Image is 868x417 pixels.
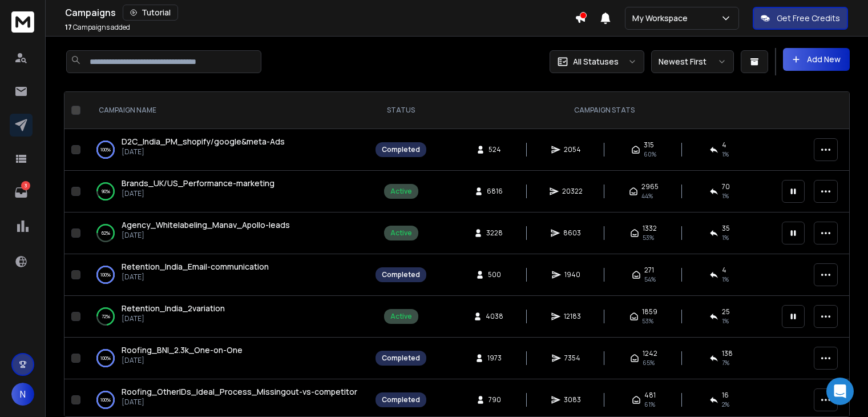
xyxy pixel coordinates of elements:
[826,378,854,405] div: Open Intercom Messenger
[644,266,654,275] span: 271
[65,5,575,21] div: Campaigns
[573,56,619,67] p: All Statuses
[382,145,420,154] div: Completed
[753,7,848,30] button: Get Free Credits
[10,181,33,204] a: 3
[643,233,654,242] span: 53 %
[85,296,369,338] td: 72%Retention_India_2variation[DATE]
[122,219,290,230] span: Agency_Whitelabeling_Manav_Apollo-leads
[369,92,433,129] th: STATUS
[11,383,34,406] button: N
[65,23,130,32] p: Campaigns added
[85,92,369,129] th: CAMPAIGN NAME
[122,147,285,157] p: [DATE]
[722,275,729,284] span: 1 %
[122,178,274,189] a: Brands_UK/US_Performance-marketing
[722,224,730,233] span: 35
[632,13,692,24] p: My Workspace
[390,312,412,321] div: Active
[564,312,581,321] span: 12183
[486,312,503,321] span: 4038
[21,181,30,190] p: 3
[85,171,369,212] td: 90%Brands_UK/US_Performance-marketing[DATE]
[722,400,729,409] span: 2 %
[122,303,225,314] a: Retention_India_2variation
[100,269,111,280] p: 100 %
[722,191,729,201] span: 1 %
[722,349,733,358] span: 138
[722,316,729,326] span: 1 %
[122,272,269,282] p: [DATE]
[642,316,653,326] span: 53 %
[643,224,657,233] span: 1332
[722,233,729,242] span: 1 %
[564,354,580,363] span: 7354
[643,358,655,367] span: 65 %
[123,5,178,21] button: Tutorial
[644,275,656,284] span: 54 %
[487,187,503,196] span: 6816
[722,358,729,367] span: 7 %
[722,141,726,150] span: 4
[390,228,412,238] div: Active
[122,344,243,356] a: Roofing_BNI_2.3k_One-on-One
[644,141,654,150] span: 315
[641,191,653,201] span: 44 %
[722,391,729,400] span: 16
[641,182,659,191] span: 2965
[100,394,111,406] p: 100 %
[564,270,580,279] span: 1940
[563,228,581,238] span: 8603
[382,270,420,279] div: Completed
[564,145,581,154] span: 2054
[488,270,501,279] span: 500
[122,314,225,323] p: [DATE]
[783,48,850,71] button: Add New
[488,395,501,404] span: 790
[722,182,730,191] span: 70
[486,228,503,238] span: 3228
[102,186,110,197] p: 90 %
[102,227,110,239] p: 62 %
[85,338,369,379] td: 100%Roofing_BNI_2.3k_One-on-One[DATE]
[122,398,357,407] p: [DATE]
[433,92,775,129] th: CAMPAIGN STATS
[644,400,655,409] span: 61 %
[100,144,111,155] p: 100 %
[382,395,420,404] div: Completed
[122,189,274,198] p: [DATE]
[722,307,730,316] span: 25
[102,311,110,322] p: 72 %
[122,356,243,365] p: [DATE]
[487,354,502,363] span: 1973
[85,254,369,296] td: 100%Retention_India_Email-communication[DATE]
[564,395,581,404] span: 3083
[85,129,369,171] td: 100%D2C_India_PM_shopify/google&meta-Ads[DATE]
[122,386,357,398] a: Roofing_OtherIDs_Ideal_Process_Missingout-vs-competitor
[122,178,274,189] span: Brands_UK/US_Performance-marketing
[644,150,656,159] span: 60 %
[390,187,412,196] div: Active
[722,266,726,275] span: 4
[643,349,657,358] span: 1242
[100,352,111,364] p: 100 %
[382,354,420,363] div: Completed
[122,231,290,240] p: [DATE]
[122,344,243,355] span: Roofing_BNI_2.3k_One-on-One
[122,303,225,314] span: Retention_India_2variation
[562,187,583,196] span: 20322
[488,145,501,154] span: 524
[642,307,657,316] span: 1859
[777,13,840,24] p: Get Free Credits
[651,50,734,73] button: Newest First
[122,136,285,147] a: D2C_India_PM_shopify/google&meta-Ads
[644,391,656,400] span: 481
[122,219,290,231] a: Agency_Whitelabeling_Manav_Apollo-leads
[65,22,72,32] span: 17
[122,261,269,272] a: Retention_India_Email-communication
